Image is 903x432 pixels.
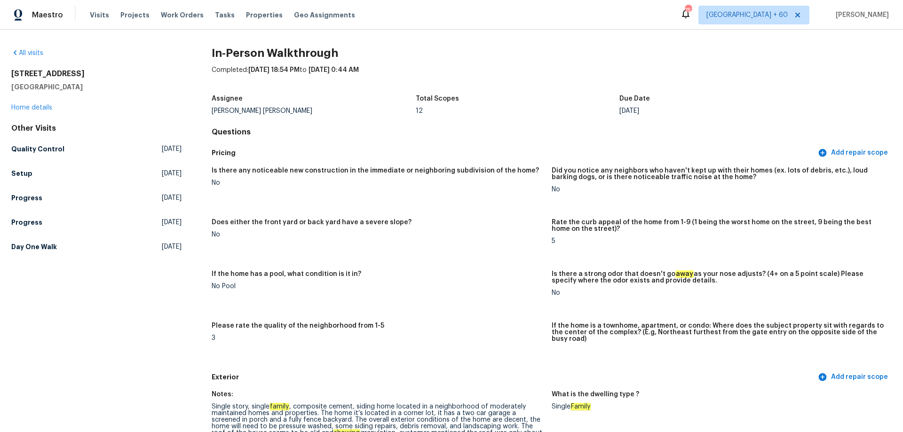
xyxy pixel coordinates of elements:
[416,108,620,114] div: 12
[11,193,42,203] h5: Progress
[11,104,52,111] a: Home details
[11,242,57,251] h5: Day One Walk
[212,180,544,186] div: No
[832,10,889,20] span: [PERSON_NAME]
[552,219,884,232] h5: Rate the curb appeal of the home from 1-9 (1 being the worst home on the street, 9 being the best...
[248,67,300,73] span: [DATE] 18:54 PM
[11,82,182,92] h5: [GEOGRAPHIC_DATA]
[619,108,824,114] div: [DATE]
[675,270,694,278] em: away
[212,391,233,398] h5: Notes:
[11,238,182,255] a: Day One Walk[DATE]
[162,144,182,154] span: [DATE]
[11,124,182,133] div: Other Visits
[619,95,650,102] h5: Due Date
[162,193,182,203] span: [DATE]
[416,95,459,102] h5: Total Scopes
[212,219,412,226] h5: Does either the front yard or back yard have a severe slope?
[212,283,544,290] div: No Pool
[552,322,884,342] h5: If the home is a townhome, apartment, or condo: Where does the subject property sit with regards ...
[11,50,43,56] a: All visits
[212,322,384,329] h5: Please rate the quality of the neighborhood from 1-5
[816,144,892,162] button: Add repair scope
[90,10,109,20] span: Visits
[816,369,892,386] button: Add repair scope
[11,218,42,227] h5: Progress
[246,10,283,20] span: Properties
[706,10,788,20] span: [GEOGRAPHIC_DATA] + 60
[552,403,884,410] div: Single
[212,167,539,174] h5: Is there any noticeable new construction in the immediate or neighboring subdivision of the home?
[11,189,182,206] a: Progress[DATE]
[212,271,361,277] h5: If the home has a pool, what condition is it in?
[11,141,182,157] a: Quality Control[DATE]
[162,169,182,178] span: [DATE]
[212,48,892,58] h2: In-Person Walkthrough
[11,169,32,178] h5: Setup
[309,67,359,73] span: [DATE] 0:44 AM
[570,403,591,410] em: Family
[552,271,884,284] h5: Is there a strong odor that doesn't go as your nose adjusts? (4+ on a 5 point scale) Please speci...
[212,335,544,341] div: 3
[552,186,884,193] div: No
[294,10,355,20] span: Geo Assignments
[212,372,816,382] h5: Exterior
[552,167,884,181] h5: Did you notice any neighbors who haven't kept up with their homes (ex. lots of debris, etc.), lou...
[212,95,243,102] h5: Assignee
[820,371,888,383] span: Add repair scope
[820,147,888,159] span: Add repair scope
[120,10,150,20] span: Projects
[162,218,182,227] span: [DATE]
[212,231,544,238] div: No
[212,127,892,137] h4: Questions
[162,242,182,251] span: [DATE]
[215,12,235,18] span: Tasks
[685,6,691,15] div: 757
[212,108,416,114] div: [PERSON_NAME] [PERSON_NAME]
[11,144,64,154] h5: Quality Control
[552,391,639,398] h5: What is the dwelling type ?
[552,238,884,244] div: 5
[11,214,182,231] a: Progress[DATE]
[11,165,182,182] a: Setup[DATE]
[32,10,63,20] span: Maestro
[161,10,204,20] span: Work Orders
[11,69,182,79] h2: [STREET_ADDRESS]
[552,290,884,296] div: No
[212,148,816,158] h5: Pricing
[269,403,289,410] em: family
[212,65,892,90] div: Completed: to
